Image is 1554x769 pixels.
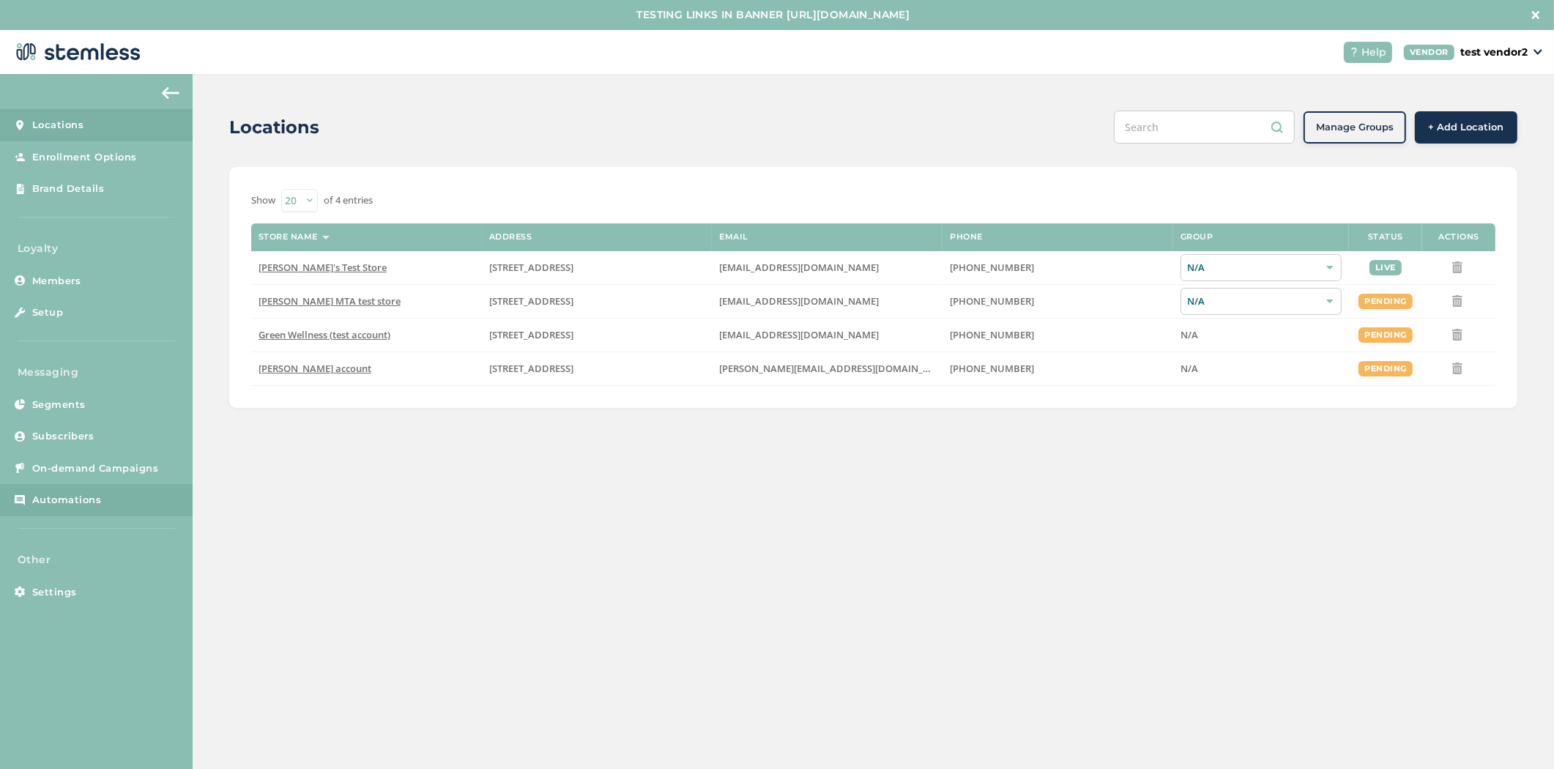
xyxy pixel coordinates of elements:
[489,295,705,308] label: 1329 Wiley Oak Drive
[1533,49,1542,55] img: icon_down-arrow-small-66adaf34.svg
[15,7,1532,23] label: TESTING LINKS IN BANNER [URL][DOMAIN_NAME]
[259,362,371,375] span: [PERSON_NAME] account
[32,429,94,444] span: Subscribers
[32,182,105,196] span: Brand Details
[1181,232,1213,242] label: Group
[1422,223,1495,251] th: Actions
[719,232,748,242] label: Email
[259,261,475,274] label: Brian's Test Store
[1369,260,1402,275] div: live
[950,261,1166,274] label: (503) 804-9208
[950,328,1034,341] span: [PHONE_NUMBER]
[1181,363,1342,375] label: N/A
[1532,11,1539,18] img: icon-close-white-1ed751a3.svg
[32,493,102,508] span: Automations
[1415,111,1517,144] button: + Add Location
[259,329,475,341] label: Green Wellness (test account)
[259,261,387,274] span: [PERSON_NAME]'s Test Store
[489,232,532,242] label: Address
[950,295,1166,308] label: (503) 804-9208
[489,363,705,375] label: 1245 Wilshire Boulevard
[489,261,573,274] span: [STREET_ADDRESS]
[1404,45,1454,60] div: VENDOR
[1181,254,1342,281] div: N/A
[32,585,77,600] span: Settings
[229,114,319,141] h2: Locations
[1358,294,1413,309] div: pending
[950,232,983,242] label: Phone
[719,261,879,274] span: [EMAIL_ADDRESS][DOMAIN_NAME]
[719,329,935,341] label: BrianAShen@gmail.com
[950,363,1166,375] label: (516) 515-6156
[489,328,573,341] span: [STREET_ADDRESS]
[719,362,953,375] span: [PERSON_NAME][EMAIL_ADDRESS][DOMAIN_NAME]
[32,461,159,476] span: On-demand Campaigns
[1304,111,1406,144] button: Manage Groups
[32,398,86,412] span: Segments
[32,150,137,165] span: Enrollment Options
[719,261,935,274] label: brianashen@gmail.com
[1316,120,1394,135] span: Manage Groups
[32,274,81,289] span: Members
[719,294,879,308] span: [EMAIL_ADDRESS][DOMAIN_NAME]
[259,295,475,308] label: Brians MTA test store
[950,294,1034,308] span: [PHONE_NUMBER]
[259,328,390,341] span: Green Wellness (test account)
[489,294,573,308] span: [STREET_ADDRESS]
[489,261,705,274] label: 123 East Main Street
[1368,232,1403,242] label: Status
[1460,45,1528,60] p: test vendor2
[719,295,935,308] label: danuka@stemless.co
[259,232,318,242] label: Store name
[32,305,64,320] span: Setup
[1181,288,1342,315] div: N/A
[950,329,1166,341] label: (503) 804-9208
[1114,111,1295,144] input: Search
[1181,329,1342,341] label: N/A
[1350,48,1358,56] img: icon-help-white-03924b79.svg
[251,193,275,208] label: Show
[259,294,401,308] span: [PERSON_NAME] MTA test store
[324,193,373,208] label: of 4 entries
[950,362,1034,375] span: [PHONE_NUMBER]
[950,261,1034,274] span: [PHONE_NUMBER]
[162,87,179,99] img: icon-arrow-back-accent-c549486e.svg
[259,363,475,375] label: Brian Vend account
[322,236,330,239] img: icon-sort-1e1d7615.svg
[1361,45,1386,60] span: Help
[489,362,573,375] span: [STREET_ADDRESS]
[719,328,879,341] span: [EMAIL_ADDRESS][DOMAIN_NAME]
[1358,361,1413,376] div: pending
[1481,699,1554,769] iframe: Chat Widget
[32,118,84,133] span: Locations
[12,37,141,67] img: logo-dark-0685b13c.svg
[489,329,705,341] label: 17252 Northwest Oakley Court
[1358,327,1413,343] div: pending
[719,363,935,375] label: brian@stemless.co
[1429,120,1504,135] span: + Add Location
